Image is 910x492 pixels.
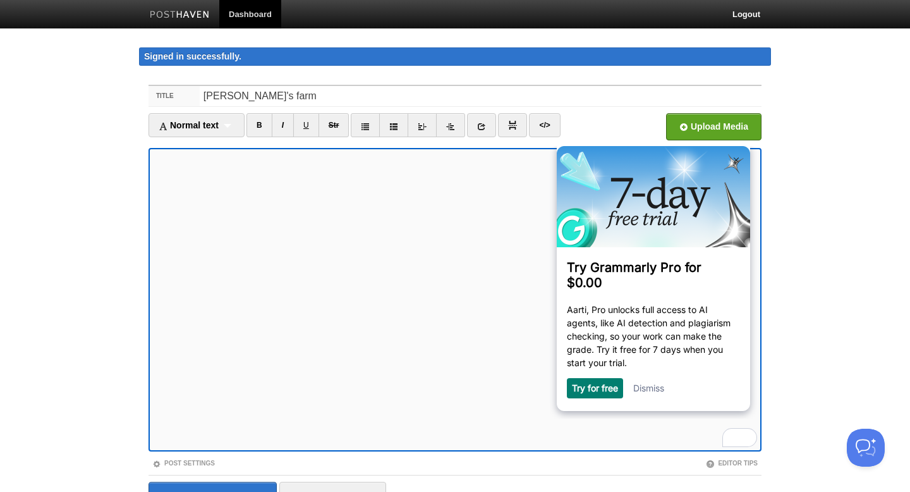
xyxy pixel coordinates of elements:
[17,157,190,223] p: Aarti, Pro unlocks full access to AI agents, like AI detection and plagiarism checking, so your w...
[529,113,560,137] a: </>
[150,11,210,20] img: Posthaven-bar
[83,237,114,247] a: Dismiss
[508,121,517,130] img: pagebreak-icon.png
[184,11,190,17] img: close_x_carbon.png
[152,460,215,467] a: Post Settings
[17,114,190,144] h3: Try Grammarly Pro for $0.00
[272,113,294,137] a: I
[706,460,758,467] a: Editor Tips
[149,86,200,106] label: Title
[246,113,272,137] a: B
[329,121,339,130] del: Str
[159,120,219,130] span: Normal text
[22,237,68,247] a: Try for free
[318,113,349,137] a: Str
[293,113,319,137] a: U
[139,47,771,66] div: Signed in successfully.
[847,429,885,467] iframe: Help Scout Beacon - Open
